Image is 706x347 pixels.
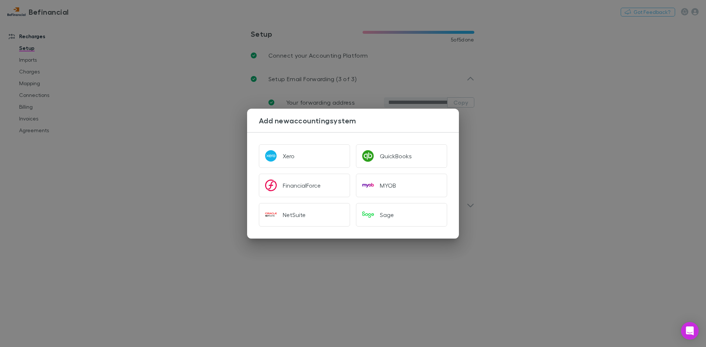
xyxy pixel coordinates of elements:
[283,182,321,189] div: FinancialForce
[283,211,306,218] div: NetSuite
[283,152,295,160] div: Xero
[362,209,374,221] img: Sage's Logo
[356,174,447,197] button: MYOB
[380,152,412,160] div: QuickBooks
[356,203,447,227] button: Sage
[681,322,699,340] div: Open Intercom Messenger
[265,180,277,191] img: FinancialForce's Logo
[380,211,394,218] div: Sage
[259,174,350,197] button: FinancialForce
[259,116,459,125] h3: Add new accounting system
[265,150,277,162] img: Xero's Logo
[259,144,350,168] button: Xero
[356,144,447,168] button: QuickBooks
[380,182,396,189] div: MYOB
[265,209,277,221] img: NetSuite's Logo
[362,150,374,162] img: QuickBooks's Logo
[362,180,374,191] img: MYOB's Logo
[259,203,350,227] button: NetSuite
